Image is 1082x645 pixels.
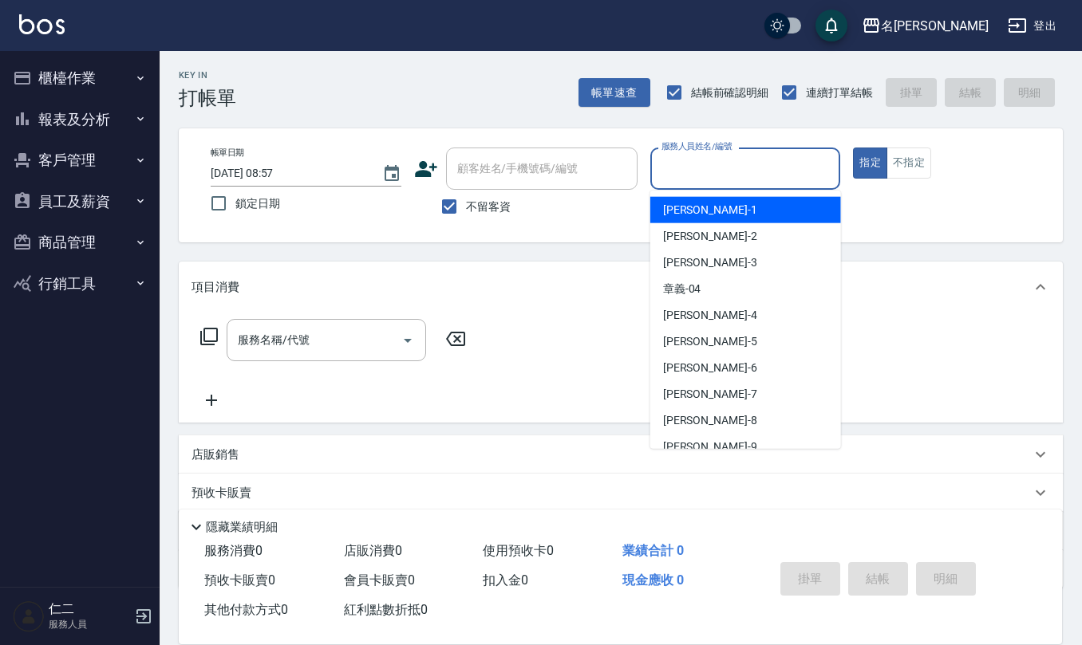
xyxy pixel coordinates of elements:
[663,386,757,403] span: [PERSON_NAME] -7
[49,601,130,617] h5: 仁二
[663,333,757,350] span: [PERSON_NAME] -5
[6,222,153,263] button: 商品管理
[691,85,769,101] span: 結帳前確認明細
[204,602,288,617] span: 其他付款方式 0
[1001,11,1063,41] button: 登出
[204,543,263,558] span: 服務消費 0
[344,543,402,558] span: 店販消費 0
[855,10,995,42] button: 名[PERSON_NAME]
[663,439,757,455] span: [PERSON_NAME] -9
[179,435,1063,474] div: 店販銷售
[663,254,757,271] span: [PERSON_NAME] -3
[661,140,732,152] label: 服務人員姓名/編號
[235,195,280,212] span: 鎖定日期
[6,263,153,305] button: 行銷工具
[663,281,701,297] span: 章義 -04
[483,572,528,588] span: 扣入金 0
[622,543,684,558] span: 業績合計 0
[179,87,236,109] h3: 打帳單
[466,199,511,215] span: 不留客資
[206,519,278,536] p: 隱藏業績明細
[6,99,153,140] button: 報表及分析
[815,10,847,41] button: save
[211,160,366,187] input: YYYY/MM/DD hh:mm
[179,262,1063,313] div: 項目消費
[395,328,421,353] button: Open
[6,57,153,99] button: 櫃檯作業
[6,140,153,181] button: 客戶管理
[663,412,757,429] span: [PERSON_NAME] -8
[344,602,428,617] span: 紅利點數折抵 0
[13,600,45,632] img: Person
[192,279,239,296] p: 項目消費
[483,543,554,558] span: 使用預收卡 0
[887,147,931,179] button: 不指定
[663,202,757,218] span: [PERSON_NAME] -1
[881,16,989,36] div: 名[PERSON_NAME]
[179,474,1063,512] div: 預收卡販賣
[192,446,239,463] p: 店販銷售
[204,572,275,588] span: 預收卡販賣 0
[192,485,251,501] p: 預收卡販賣
[19,14,65,34] img: Logo
[663,228,757,245] span: [PERSON_NAME] -2
[663,307,757,324] span: [PERSON_NAME] -4
[373,155,411,193] button: Choose date, selected date is 2025-10-13
[579,78,650,108] button: 帳單速查
[622,572,684,588] span: 現金應收 0
[344,572,415,588] span: 會員卡販賣 0
[179,70,236,81] h2: Key In
[806,85,873,101] span: 連續打單結帳
[211,147,244,159] label: 帳單日期
[853,147,887,179] button: 指定
[663,360,757,376] span: [PERSON_NAME] -6
[49,617,130,631] p: 服務人員
[6,181,153,222] button: 員工及薪資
